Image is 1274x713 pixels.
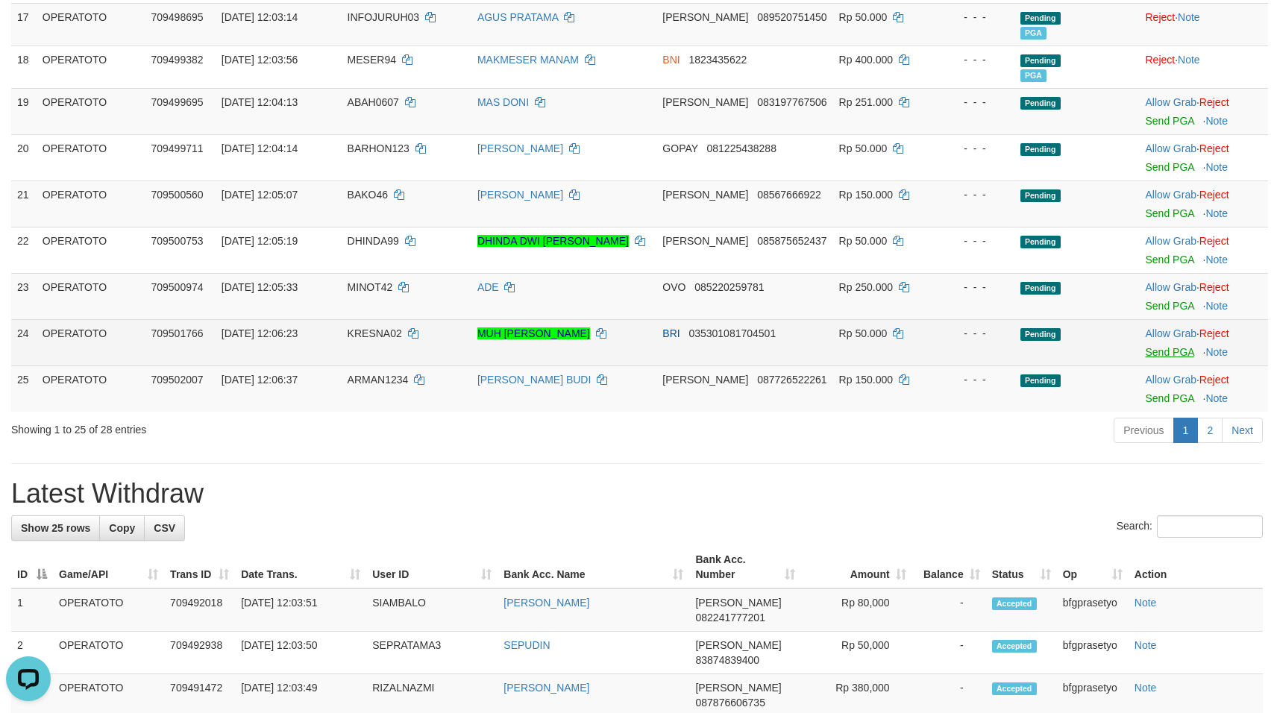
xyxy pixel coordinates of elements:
a: Allow Grab [1145,235,1196,247]
a: Send PGA [1145,300,1193,312]
div: - - - [947,141,1008,156]
td: Rp 50,000 [801,632,912,674]
td: · [1139,227,1268,273]
td: · [1139,180,1268,227]
th: Trans ID: activate to sort column ascending [164,546,235,588]
a: Show 25 rows [11,515,100,541]
td: OPERATOTO [37,273,145,319]
th: Bank Acc. Number: activate to sort column ascending [689,546,800,588]
a: Send PGA [1145,161,1193,173]
span: Rp 150.000 [839,374,893,386]
td: 2 [11,632,53,674]
td: SIAMBALO [366,588,498,632]
a: [PERSON_NAME] [477,142,563,154]
td: 24 [11,319,37,365]
a: Note [1205,207,1228,219]
label: Search: [1117,515,1263,538]
span: [PERSON_NAME] [662,374,748,386]
td: OPERATOTO [37,319,145,365]
a: Note [1178,11,1200,23]
span: [PERSON_NAME] [662,189,748,201]
td: bfgprasetyo [1057,588,1129,632]
a: Allow Grab [1145,142,1196,154]
span: Copy 083197767506 to clipboard [757,96,826,108]
span: Pending [1020,374,1061,387]
a: Note [1205,161,1228,173]
span: Copy 08567666922 to clipboard [757,189,821,201]
span: 709500560 [151,189,203,201]
div: - - - [947,233,1008,248]
span: Pending [1020,97,1061,110]
div: - - - [947,95,1008,110]
th: Action [1129,546,1263,588]
span: [DATE] 12:04:13 [222,96,298,108]
span: 709501766 [151,327,203,339]
span: · [1145,96,1199,108]
span: [DATE] 12:03:14 [222,11,298,23]
span: Copy 087726522261 to clipboard [757,374,826,386]
td: · [1139,365,1268,412]
a: Note [1205,392,1228,404]
a: Reject [1199,327,1229,339]
span: Accepted [992,640,1037,653]
th: Amount: activate to sort column ascending [801,546,912,588]
th: Game/API: activate to sort column ascending [53,546,164,588]
span: Pending [1020,12,1061,25]
span: 709502007 [151,374,203,386]
div: - - - [947,326,1008,341]
td: 709492938 [164,632,235,674]
a: Note [1135,597,1157,609]
a: Reject [1199,142,1229,154]
span: [DATE] 12:05:19 [222,235,298,247]
td: · [1139,273,1268,319]
th: Status: activate to sort column ascending [986,546,1057,588]
span: · [1145,327,1199,339]
a: MAS DONI [477,96,529,108]
span: BAKO46 [348,189,388,201]
th: Op: activate to sort column ascending [1057,546,1129,588]
td: · [1139,45,1268,88]
td: OPERATOTO [37,365,145,412]
a: Reject [1199,235,1229,247]
span: KRESNA02 [348,327,402,339]
span: ARMAN1234 [348,374,409,386]
span: Rp 251.000 [839,96,893,108]
a: 2 [1197,418,1223,443]
span: 709499382 [151,54,203,66]
span: Copy 035301081704501 to clipboard [688,327,776,339]
td: OPERATOTO [53,588,164,632]
span: 709500974 [151,281,203,293]
span: [DATE] 12:03:56 [222,54,298,66]
span: [PERSON_NAME] [662,96,748,108]
span: BRI [662,327,680,339]
input: Search: [1157,515,1263,538]
a: Reject [1145,54,1175,66]
span: · [1145,189,1199,201]
a: [PERSON_NAME] [503,597,589,609]
span: [PERSON_NAME] [662,235,748,247]
div: - - - [947,10,1008,25]
a: Reject [1199,374,1229,386]
td: OPERATOTO [37,45,145,88]
span: Copy 082241777201 to clipboard [695,612,765,624]
span: · [1145,235,1199,247]
a: [PERSON_NAME] [477,189,563,201]
span: Pending [1020,143,1061,156]
span: [PERSON_NAME] [695,639,781,651]
span: [PERSON_NAME] [662,11,748,23]
span: OVO [662,281,685,293]
span: MINOT42 [348,281,393,293]
td: bfgprasetyo [1057,632,1129,674]
span: Copy 081225438288 to clipboard [707,142,776,154]
th: Bank Acc. Name: activate to sort column ascending [498,546,689,588]
th: User ID: activate to sort column ascending [366,546,498,588]
span: [DATE] 12:05:07 [222,189,298,201]
span: Marked by bfgprasetyo [1020,27,1046,40]
a: Send PGA [1145,115,1193,127]
span: Rp 250.000 [839,281,893,293]
span: · [1145,142,1199,154]
span: Copy [109,522,135,534]
td: OPERATOTO [37,3,145,45]
span: DHINDA99 [348,235,399,247]
th: ID: activate to sort column descending [11,546,53,588]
